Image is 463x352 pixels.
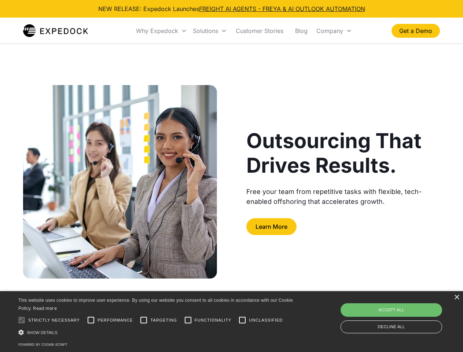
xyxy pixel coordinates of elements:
[98,317,133,323] span: Performance
[392,24,440,38] a: Get a Demo
[23,23,88,38] img: Expedock Logo
[193,27,218,34] div: Solutions
[246,218,297,235] a: Learn More
[18,342,67,346] a: Powered by cookie-script
[133,18,190,43] div: Why Expedock
[313,18,355,43] div: Company
[18,329,295,336] div: Show details
[28,317,80,323] span: Strictly necessary
[246,187,440,206] div: Free your team from repetitive tasks with flexible, tech-enabled offshoring that accelerates growth.
[150,317,177,323] span: Targeting
[98,4,365,13] div: NEW RELEASE: Expedock Launches
[136,27,178,34] div: Why Expedock
[190,18,230,43] div: Solutions
[289,18,313,43] a: Blog
[341,273,463,352] iframe: Chat Widget
[249,317,283,323] span: Unclassified
[27,330,58,335] span: Show details
[18,298,293,311] span: This website uses cookies to improve user experience. By using our website you consent to all coo...
[23,85,217,279] img: two formal woman with headset
[230,18,289,43] a: Customer Stories
[195,317,231,323] span: Functionality
[33,305,57,311] a: Read more
[316,27,343,34] div: Company
[199,5,365,12] a: FREIGHT AI AGENTS - FREYA & AI OUTLOOK AUTOMATION
[246,129,440,178] h1: Outsourcing That Drives Results.
[23,23,88,38] a: home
